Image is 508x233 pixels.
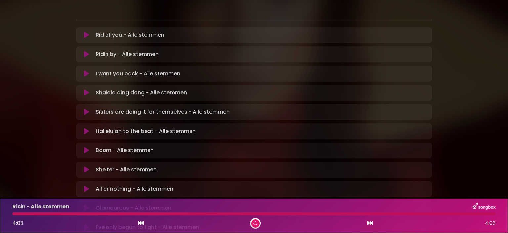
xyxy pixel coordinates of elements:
[96,31,164,39] p: Rid of you - Alle stemmen
[96,50,159,58] p: Ridin by - Alle stemmen
[96,127,196,135] p: Hallelujah to the beat - Alle stemmen
[12,219,23,227] span: 4:03
[96,185,173,193] p: All or nothing - Alle stemmen
[485,219,496,227] span: 4:03
[96,108,230,116] p: Sisters are doing it for themselves - Alle stemmen
[96,146,154,154] p: Boom - Alle stemmen
[12,203,69,211] p: Risin - Alle stemmen
[96,70,180,78] p: I want you back - Alle stemmen
[96,166,157,174] p: Shelter - Alle stemmen
[96,89,187,97] p: Shalala ding dong - Alle stemmen
[473,203,496,211] img: songbox-logo-white.png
